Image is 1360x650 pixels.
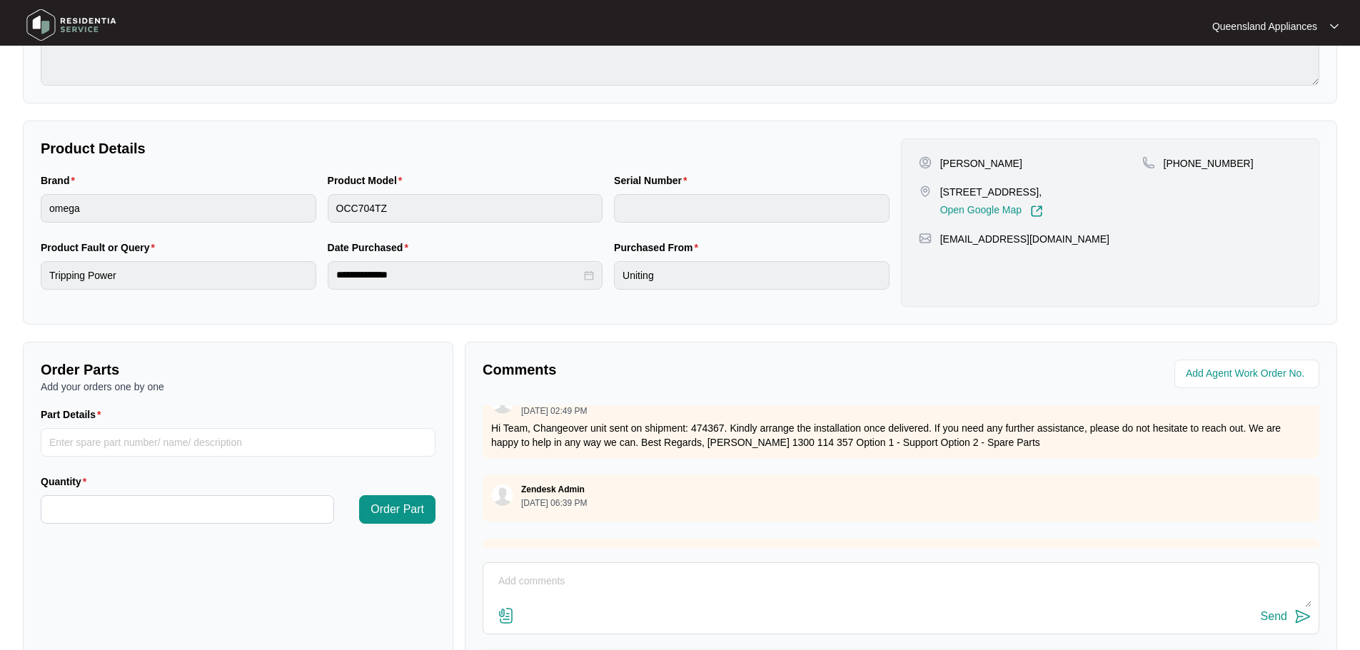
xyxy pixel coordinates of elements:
input: Purchased From [614,261,890,290]
label: Purchased From [614,240,704,255]
label: Product Fault or Query [41,240,161,255]
input: Product Model [328,194,603,223]
button: Order Part [359,495,435,524]
img: send-icon.svg [1294,608,1311,625]
img: map-pin [919,232,932,245]
p: Zendesk Admin [521,547,585,559]
input: Add Agent Work Order No. [1186,365,1311,382]
input: Date Purchased [336,268,582,283]
img: residentia service logo [21,4,121,46]
img: dropdown arrow [1330,23,1339,30]
p: Zendesk Admin [521,484,585,495]
label: Quantity [41,474,92,489]
p: [PHONE_NUMBER] [1164,156,1254,171]
p: Add your orders one by one [41,380,435,394]
label: Date Purchased [328,240,414,255]
input: Brand [41,194,316,223]
img: user-pin [919,156,932,169]
img: user.svg [492,484,513,506]
img: file-attachment-doc.svg [498,607,515,624]
input: Part Details [41,428,435,457]
label: Product Model [328,173,408,188]
span: Order Part [371,501,424,518]
button: Send [1261,607,1311,626]
label: Part Details [41,407,107,422]
p: [DATE] 06:39 PM [521,499,587,507]
p: Order Parts [41,360,435,380]
label: Serial Number [614,173,692,188]
input: Quantity [41,496,333,523]
p: [STREET_ADDRESS], [940,185,1043,199]
img: map-pin [919,185,932,198]
p: Product Details [41,138,890,158]
p: Queensland Appliances [1212,19,1317,34]
a: Open Google Map [940,205,1043,218]
div: Send [1261,610,1287,623]
label: Brand [41,173,81,188]
img: map-pin [1142,156,1155,169]
p: Comments [483,360,891,380]
p: [EMAIL_ADDRESS][DOMAIN_NAME] [940,232,1109,246]
p: Hi Team, Changeover unit sent on shipment: 474367. Kindly arrange the installation once delivered... [491,421,1311,450]
input: Serial Number [614,194,890,223]
img: Link-External [1030,205,1043,218]
p: [PERSON_NAME] [940,156,1022,171]
p: [DATE] 02:49 PM [521,407,587,415]
input: Product Fault or Query [41,261,316,290]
